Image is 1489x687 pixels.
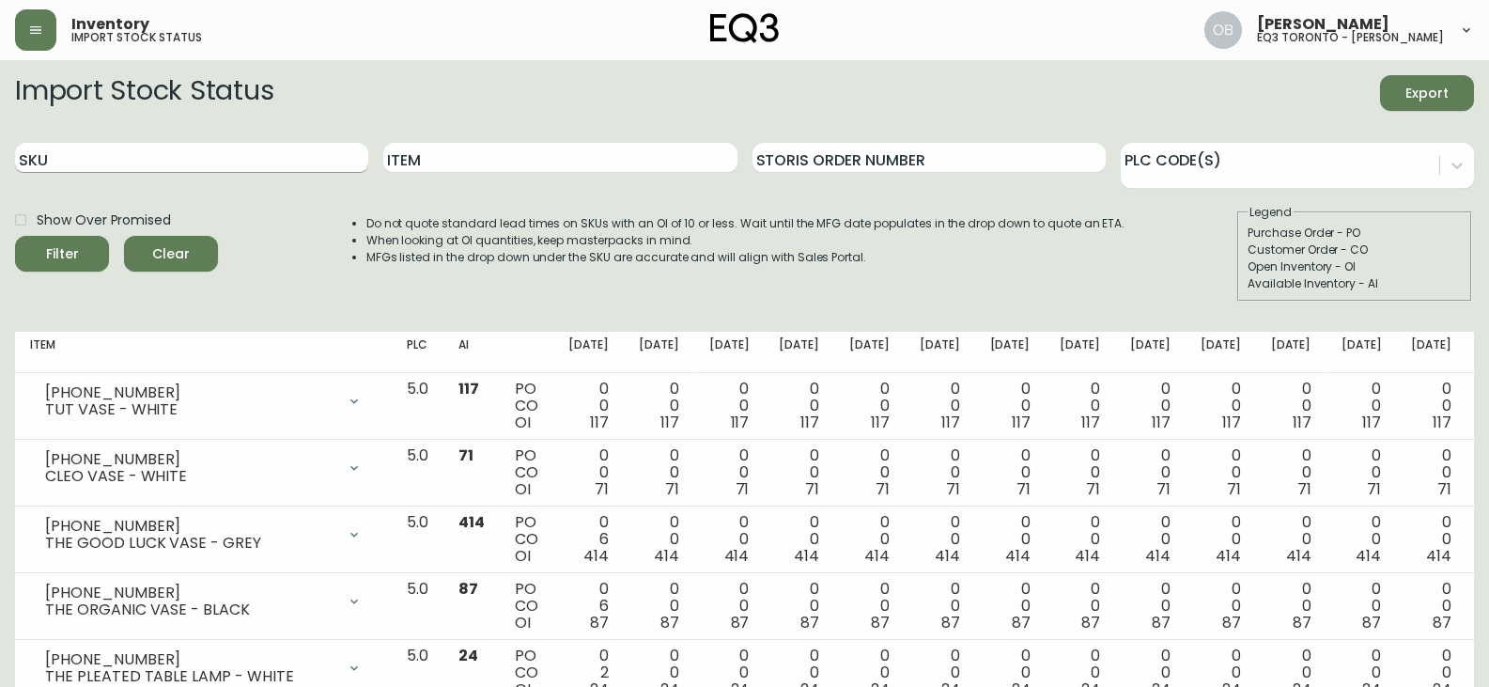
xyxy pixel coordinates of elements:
[864,545,890,567] span: 414
[1060,514,1100,565] div: 0 0
[443,332,500,373] th: AI
[1271,581,1311,632] div: 0 0
[779,447,819,498] div: 0 0
[1257,17,1389,32] span: [PERSON_NAME]
[30,514,377,555] div: [PHONE_NUMBER]THE GOOD LUCK VASE - GREY
[392,440,443,507] td: 5.0
[515,412,531,433] span: OI
[1271,514,1311,565] div: 0 0
[568,381,609,431] div: 0 0
[639,447,679,498] div: 0 0
[975,332,1046,373] th: [DATE]
[1293,612,1311,633] span: 87
[15,236,109,272] button: Filter
[71,17,149,32] span: Inventory
[1380,75,1474,111] button: Export
[1060,381,1100,431] div: 0 0
[515,447,538,498] div: PO CO
[941,412,960,433] span: 117
[124,236,218,272] button: Clear
[1356,545,1381,567] span: 414
[392,373,443,440] td: 5.0
[45,518,335,535] div: [PHONE_NUMBER]
[15,332,392,373] th: Item
[639,381,679,431] div: 0 0
[1081,612,1100,633] span: 87
[568,581,609,632] div: 0 6
[1012,612,1031,633] span: 87
[709,447,750,498] div: 0 0
[1367,478,1381,500] span: 71
[458,578,478,600] span: 87
[458,445,473,466] span: 71
[849,381,890,431] div: 0 0
[1433,612,1451,633] span: 87
[1016,478,1031,500] span: 71
[1156,478,1171,500] span: 71
[1201,581,1241,632] div: 0 0
[1248,275,1462,292] div: Available Inventory - AI
[1227,478,1241,500] span: 71
[515,545,531,567] span: OI
[920,581,960,632] div: 0 0
[779,514,819,565] div: 0 0
[990,581,1031,632] div: 0 0
[515,381,538,431] div: PO CO
[1437,478,1451,500] span: 71
[15,75,273,111] h2: Import Stock Status
[724,545,750,567] span: 414
[990,381,1031,431] div: 0 0
[1248,242,1462,258] div: Customer Order - CO
[515,581,538,632] div: PO CO
[1396,332,1466,373] th: [DATE]
[1411,581,1451,632] div: 0 0
[45,535,335,552] div: THE GOOD LUCK VASE - GREY
[1342,381,1382,431] div: 0 0
[709,581,750,632] div: 0 0
[71,32,202,43] h5: import stock status
[1201,381,1241,431] div: 0 0
[1326,332,1397,373] th: [DATE]
[1115,332,1186,373] th: [DATE]
[1045,332,1115,373] th: [DATE]
[583,545,609,567] span: 414
[1152,612,1171,633] span: 87
[1201,514,1241,565] div: 0 0
[709,381,750,431] div: 0 0
[392,507,443,573] td: 5.0
[709,514,750,565] div: 0 0
[392,573,443,640] td: 5.0
[392,332,443,373] th: PLC
[1342,581,1382,632] div: 0 0
[595,478,609,500] span: 71
[515,514,538,565] div: PO CO
[1012,412,1031,433] span: 117
[736,478,750,500] span: 71
[458,511,485,533] span: 414
[946,478,960,500] span: 71
[876,478,890,500] span: 71
[1271,381,1311,431] div: 0 0
[1145,545,1171,567] span: 414
[30,581,377,622] div: [PHONE_NUMBER]THE ORGANIC VASE - BLACK
[1201,447,1241,498] div: 0 0
[1286,545,1311,567] span: 414
[1130,381,1171,431] div: 0 0
[1362,612,1381,633] span: 87
[1204,11,1242,49] img: 8e0065c524da89c5c924d5ed86cfe468
[871,412,890,433] span: 117
[665,478,679,500] span: 71
[849,447,890,498] div: 0 0
[1152,412,1171,433] span: 117
[45,384,335,401] div: [PHONE_NUMBER]
[660,412,679,433] span: 117
[1342,514,1382,565] div: 0 0
[366,232,1125,249] li: When looking at OI quantities, keep masterpacks in mind.
[1005,545,1031,567] span: 414
[1222,612,1241,633] span: 87
[694,332,765,373] th: [DATE]
[800,412,819,433] span: 117
[30,381,377,422] div: [PHONE_NUMBER]TUT VASE - WHITE
[366,249,1125,266] li: MFGs listed in the drop down under the SKU are accurate and will align with Sales Portal.
[779,581,819,632] div: 0 0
